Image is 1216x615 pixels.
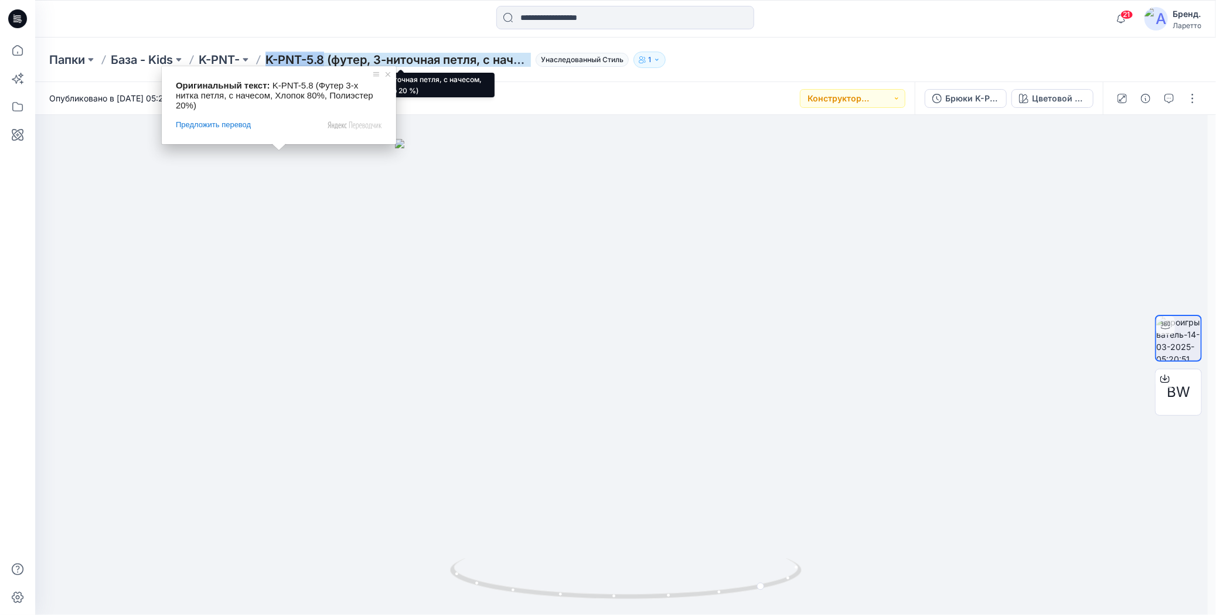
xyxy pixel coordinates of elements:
[265,53,729,67] ya-tr-span: K-PNT-5.8 (футер, 3-ниточная петля, с начесом, хлопок 80 %, полиэстер 20 %)
[199,53,240,67] ya-tr-span: K-PNT-
[1173,9,1201,19] ya-tr-span: Бренд.
[49,53,85,67] ya-tr-span: Папки
[176,80,376,110] span: K-PNT-5.8 (Футер 3-х нитка петля, с начесом, Хлопок 80%, Полиэстер 20%)
[199,52,240,68] a: K-PNT-
[925,89,1007,108] button: Брюки K-PNT-5.8
[531,52,629,68] button: Унаследованный Стиль
[49,52,85,68] a: Папки
[648,53,651,66] p: 1
[1167,383,1190,400] ya-tr-span: BW
[945,93,1018,103] ya-tr-span: Брюки K-PNT-5.8
[1145,7,1168,30] img: аватар
[1032,93,1099,103] ya-tr-span: Цветовой путь 1
[176,80,270,90] span: Оригинальный текст:
[633,52,666,68] button: 1
[1120,10,1133,19] span: 21
[1011,89,1094,108] button: Цветовой путь 1
[49,93,169,103] ya-tr-span: Опубликовано в [DATE] 05:20
[111,52,173,68] a: База - Kids
[1136,89,1155,108] button: Подробные сведения
[176,120,251,130] span: Предложить перевод
[111,53,173,67] ya-tr-span: База - Kids
[541,55,624,65] ya-tr-span: Унаследованный Стиль
[1156,316,1201,361] img: проигрыватель-14-03-2025-05:20:51
[1173,21,1201,30] ya-tr-span: Ларетто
